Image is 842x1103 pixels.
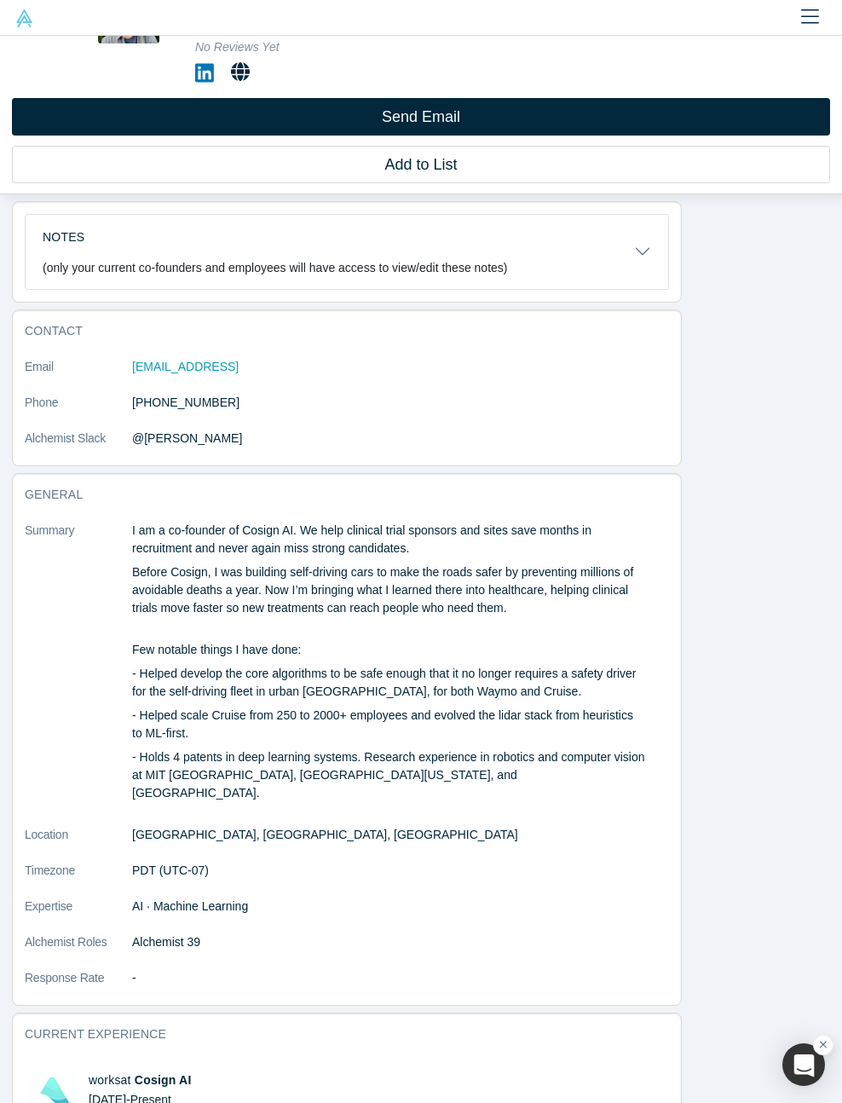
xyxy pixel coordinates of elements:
dt: Summary [25,522,132,820]
p: - Holds 4 patents in deep learning systems. Research experience in robotics and computer vision a... [132,748,645,802]
a: [PHONE_NUMBER] [132,396,239,409]
h3: Current Experience [25,1025,645,1043]
dt: Alchemist Slack [25,430,132,459]
p: Before Cosign, I was building self-driving cars to make the roads safer by preventing millions of... [132,563,645,635]
span: AI · Machine Learning [132,899,248,913]
dt: Location [25,826,132,856]
h3: Contact [25,322,645,340]
h3: General [25,486,645,504]
dd: [GEOGRAPHIC_DATA], [GEOGRAPHIC_DATA], [GEOGRAPHIC_DATA] [132,826,645,844]
dt: Email [25,358,132,388]
p: (only your current co-founders and employees will have access to view/edit these notes) [43,261,508,275]
p: Few notable things I have done: [132,641,645,659]
dd: @[PERSON_NAME] [132,430,645,448]
button: Notes (only your current co-founders and employees will have access to view/edit these notes) [26,215,668,289]
a: Send Email [12,98,830,136]
dt: Response Rate [25,969,132,999]
p: - Helped develop the core algorithms to be safe enough that it no longer requires a safety driver... [132,665,645,701]
a: [EMAIL_ADDRESS] [132,360,239,373]
dd: Alchemist 39 [132,933,645,951]
span: No Reviews Yet [195,40,280,54]
h4: works at [89,1073,669,1088]
dd: PDT (UTC-07) [132,862,645,880]
h3: Notes [43,228,84,246]
a: Cosign AI [135,1073,192,1087]
button: Add to List [12,146,830,183]
dt: Alchemist Roles [25,933,132,963]
p: - Helped scale Cruise from 250 to 2000+ employees and evolved the lidar stack from heuristics to ... [132,707,645,742]
dt: Phone [25,394,132,424]
dt: Expertise [25,898,132,927]
dt: Timezone [25,862,132,892]
dd: - [132,969,645,987]
img: Alchemist Vault Logo [15,9,33,27]
p: I am a co-founder of Cosign AI. We help clinical trial sponsors and sites save months in recruitm... [132,522,645,557]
